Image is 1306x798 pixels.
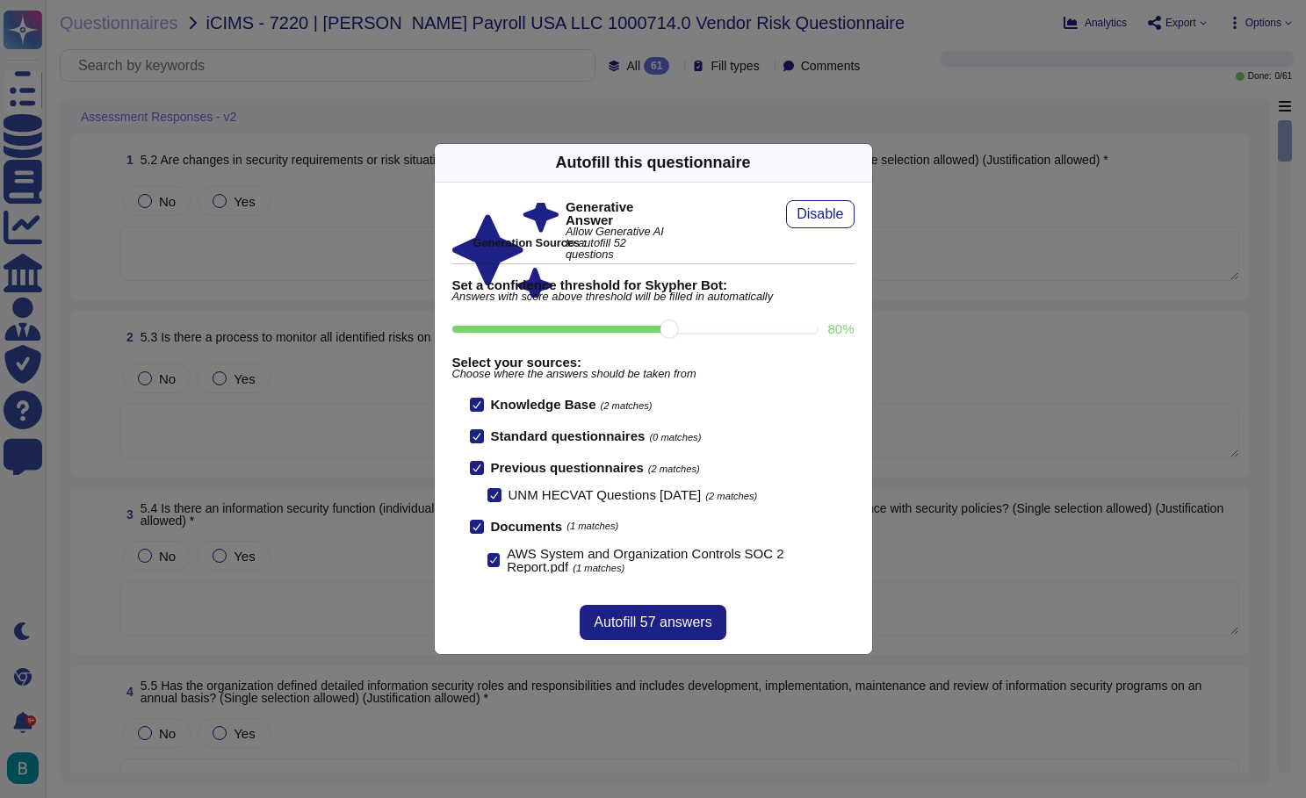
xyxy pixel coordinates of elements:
span: (1 matches) [573,563,624,573]
span: (2 matches) [601,400,653,411]
b: Standard questionnaires [491,428,646,443]
span: (0 matches) [649,432,701,442]
b: Generation Sources : [473,236,587,249]
button: Autofill 57 answers [580,605,725,640]
button: Disable [786,200,854,228]
b: Previous questionnaires [491,460,644,475]
b: Knowledge Base [491,397,596,412]
span: Choose where the answers should be taken from [452,369,855,380]
span: Autofill 57 answers [594,615,711,629]
span: Allow Generative AI to autofill 52 questions [566,226,672,260]
span: AWS System and Organization Controls SOC 2 Report.pdf [507,546,783,574]
div: Autofill this questionnaire [555,151,750,175]
span: (2 matches) [705,491,757,501]
b: Generative Answer [566,200,672,226]
span: UNM HECVAT Questions [DATE] [509,487,702,502]
label: 80 % [827,322,854,335]
span: (2 matches) [648,464,700,474]
b: Select your sources: [452,356,855,369]
span: (1 matches) [566,521,618,531]
b: Documents [491,520,563,533]
span: Answers with score above threshold will be filled in automatically [452,291,855,303]
b: Set a confidence threshold for Skypher Bot: [452,278,855,291]
span: Disable [797,207,843,221]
